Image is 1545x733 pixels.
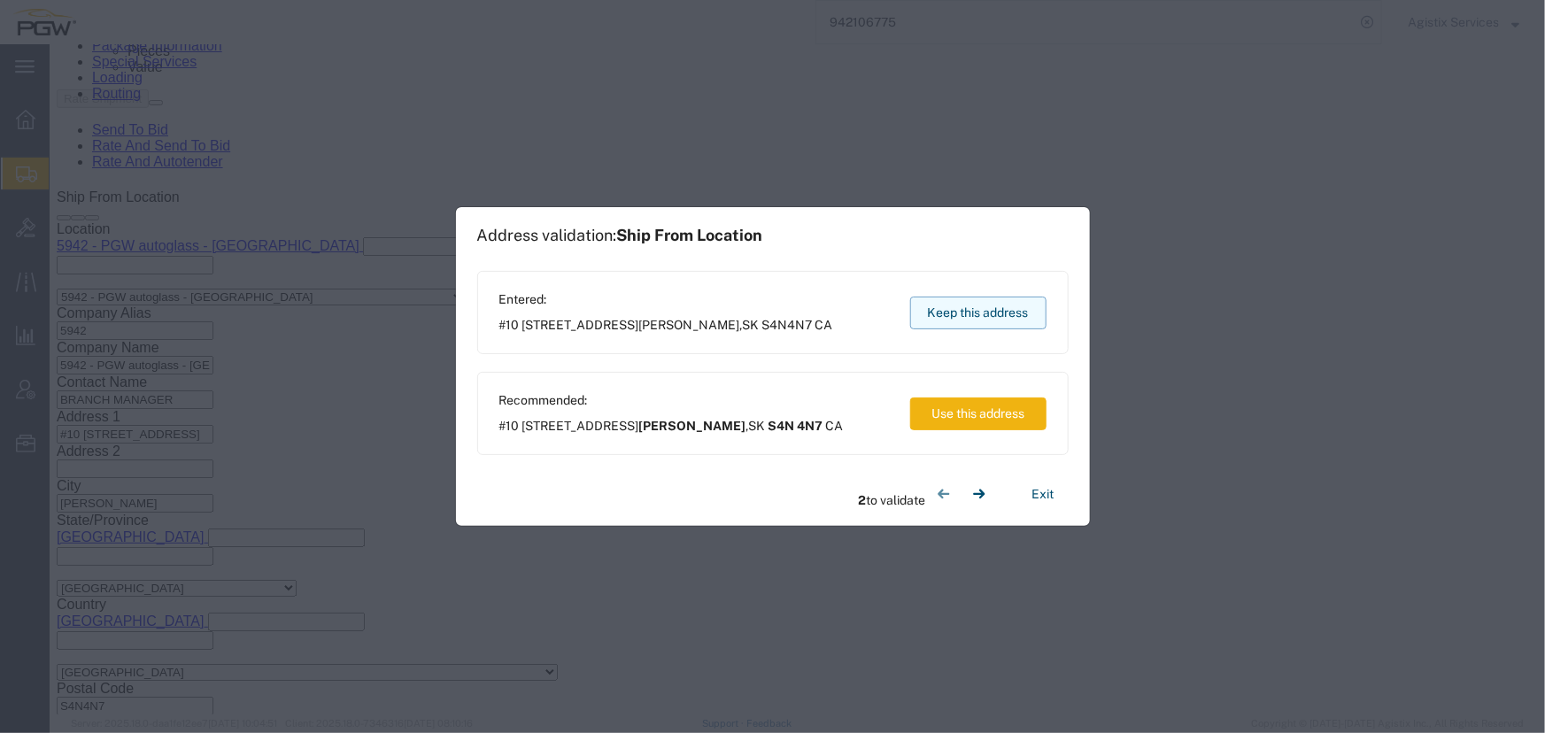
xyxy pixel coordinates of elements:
button: Exit [1018,479,1069,510]
button: Use this address [910,397,1047,430]
span: [PERSON_NAME] [639,318,740,332]
span: Entered: [499,290,833,309]
span: #10 [STREET_ADDRESS] , [499,316,833,335]
button: Keep this address [910,297,1047,329]
span: CA [826,419,844,433]
span: S4N 4N7 [769,419,823,433]
span: S4N4N7 [762,318,813,332]
span: Recommended: [499,391,844,410]
span: #10 [STREET_ADDRESS] , [499,417,844,436]
span: 2 [859,493,867,507]
span: SK [749,419,766,433]
div: to validate [859,476,997,512]
span: [PERSON_NAME] [639,419,746,433]
span: SK [743,318,760,332]
h1: Address validation: [477,226,763,245]
span: CA [815,318,833,332]
span: Ship From Location [617,226,763,244]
